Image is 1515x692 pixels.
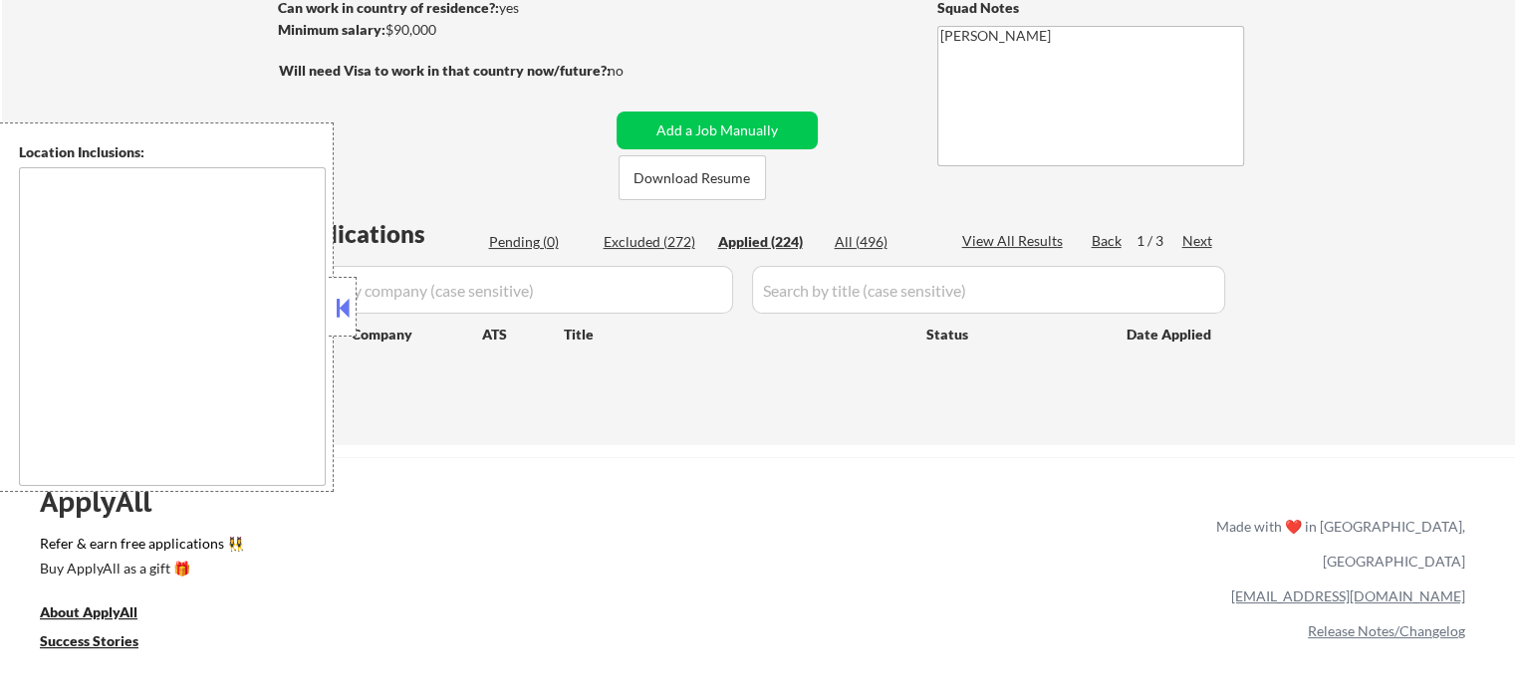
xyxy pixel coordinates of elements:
button: Download Resume [619,155,766,200]
a: [EMAIL_ADDRESS][DOMAIN_NAME] [1231,587,1465,604]
div: no [608,61,664,81]
div: Applications [285,222,482,246]
div: All (496) [835,232,934,252]
u: About ApplyAll [40,603,137,620]
input: Search by title (case sensitive) [752,266,1225,314]
div: Status [926,316,1098,351]
div: Company [352,325,482,345]
div: 1 / 3 [1136,231,1182,251]
div: Buy ApplyAll as a gift 🎁 [40,562,239,576]
div: Made with ❤️ in [GEOGRAPHIC_DATA], [GEOGRAPHIC_DATA] [1208,509,1465,578]
input: Search by company (case sensitive) [285,266,733,314]
button: Add a Job Manually [617,112,818,149]
u: Success Stories [40,632,138,649]
a: Success Stories [40,630,165,655]
div: Title [564,325,907,345]
a: About ApplyAll [40,601,165,626]
div: View All Results [962,231,1069,251]
div: Back [1092,231,1124,251]
div: Next [1182,231,1214,251]
div: Location Inclusions: [19,142,326,162]
a: Refer & earn free applications 👯‍♀️ [40,537,800,558]
div: $90,000 [278,20,610,40]
div: ATS [482,325,564,345]
div: Applied (224) [718,232,818,252]
div: Date Applied [1127,325,1214,345]
strong: Minimum salary: [278,21,385,38]
a: Release Notes/Changelog [1308,622,1465,639]
div: Pending (0) [489,232,589,252]
a: Buy ApplyAll as a gift 🎁 [40,558,239,582]
strong: Will need Visa to work in that country now/future?: [279,62,611,79]
div: ApplyAll [40,485,174,519]
div: Excluded (272) [604,232,703,252]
